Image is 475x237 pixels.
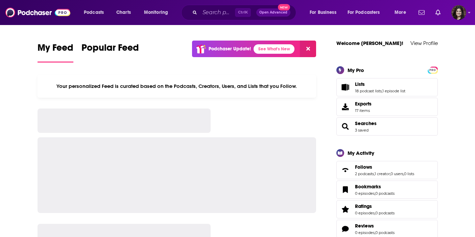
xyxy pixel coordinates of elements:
[336,117,438,136] span: Searches
[355,101,372,107] span: Exports
[144,8,168,17] span: Monitoring
[81,42,139,63] a: Popular Feed
[336,200,438,218] span: Ratings
[451,5,466,20] span: Logged in as amandavpr
[339,102,352,112] span: Exports
[348,150,374,156] div: My Activity
[355,89,382,93] a: 18 podcast lists
[355,184,381,190] span: Bookmarks
[355,164,372,170] span: Follows
[355,108,372,113] span: 17 items
[403,171,404,176] span: ,
[278,4,290,10] span: New
[259,11,287,14] span: Open Advanced
[200,7,235,18] input: Search podcasts, credits, & more...
[355,203,372,209] span: Ratings
[429,68,437,73] span: PRO
[116,8,131,17] span: Charts
[355,223,395,229] a: Reviews
[375,230,395,235] a: 0 podcasts
[254,44,294,54] a: See What's New
[355,120,377,126] a: Searches
[336,161,438,179] span: Follows
[310,8,336,17] span: For Business
[355,81,405,87] a: Lists
[336,98,438,116] a: Exports
[416,7,427,18] a: Show notifications dropdown
[339,205,352,214] a: Ratings
[343,7,390,18] button: open menu
[390,7,414,18] button: open menu
[355,211,375,215] a: 0 episodes
[375,171,390,176] a: 1 creator
[38,42,73,63] a: My Feed
[374,171,375,176] span: ,
[209,46,251,52] p: Podchaser Update!
[38,75,316,98] div: Your personalized Feed is curated based on the Podcasts, Creators, Users, and Lists that you Follow.
[404,171,414,176] a: 0 lists
[5,6,70,19] img: Podchaser - Follow, Share and Rate Podcasts
[375,191,395,196] a: 0 podcasts
[355,230,375,235] a: 0 episodes
[433,7,443,18] a: Show notifications dropdown
[38,42,73,57] span: My Feed
[355,203,395,209] a: Ratings
[339,224,352,234] a: Reviews
[451,5,466,20] img: User Profile
[235,8,251,17] span: Ctrl K
[375,211,395,215] a: 0 podcasts
[355,164,414,170] a: Follows
[81,42,139,57] span: Popular Feed
[355,184,395,190] a: Bookmarks
[355,81,365,87] span: Lists
[348,67,364,73] div: My Pro
[188,5,303,20] div: Search podcasts, credits, & more...
[305,7,345,18] button: open menu
[112,7,135,18] a: Charts
[355,128,369,133] a: 3 saved
[451,5,466,20] button: Show profile menu
[410,40,438,46] a: View Profile
[336,40,403,46] a: Welcome [PERSON_NAME]!
[339,185,352,194] a: Bookmarks
[355,191,375,196] a: 0 episodes
[390,171,403,176] a: 0 users
[339,82,352,92] a: Lists
[429,67,437,72] a: PRO
[382,89,405,93] a: 1 episode list
[355,223,374,229] span: Reviews
[395,8,406,17] span: More
[79,7,113,18] button: open menu
[84,8,104,17] span: Podcasts
[139,7,177,18] button: open menu
[336,181,438,199] span: Bookmarks
[339,122,352,131] a: Searches
[336,78,438,96] span: Lists
[339,165,352,175] a: Follows
[355,171,374,176] a: 2 podcasts
[256,8,290,17] button: Open AdvancedNew
[348,8,380,17] span: For Podcasters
